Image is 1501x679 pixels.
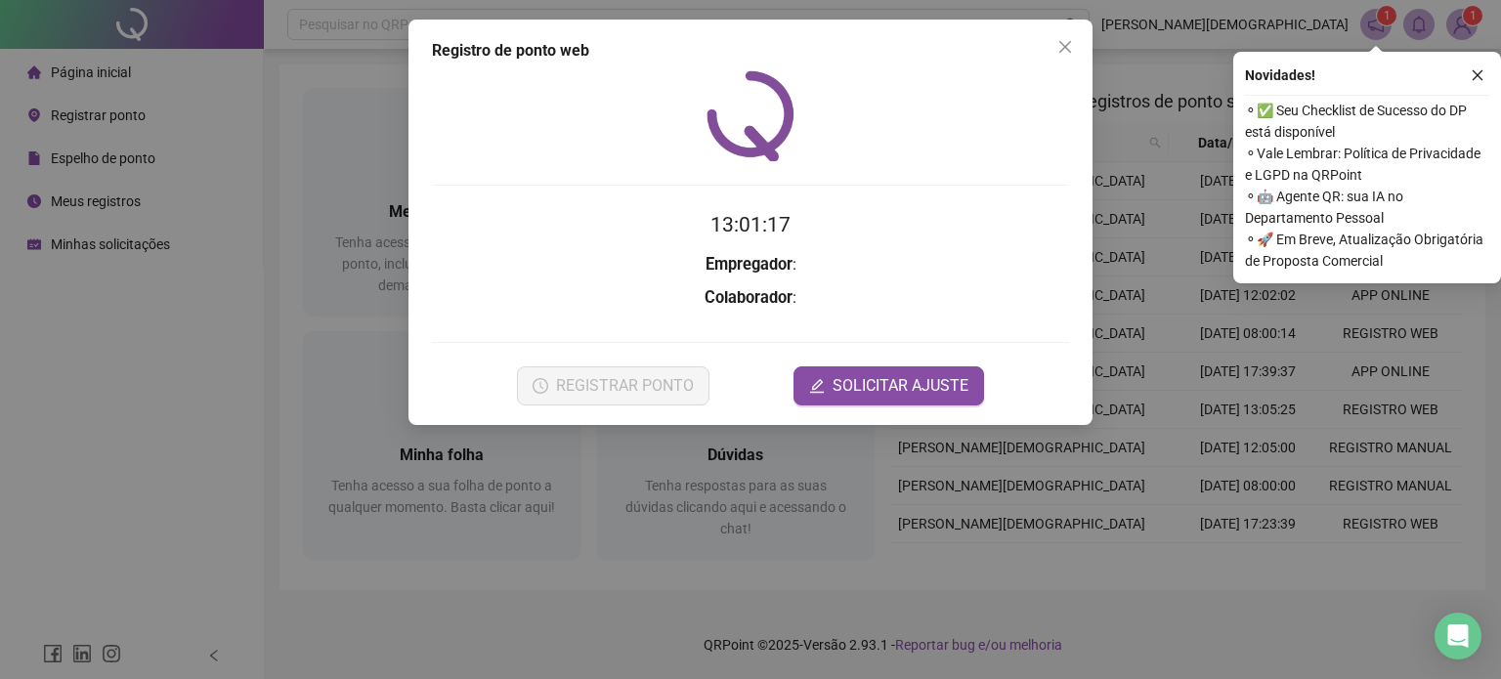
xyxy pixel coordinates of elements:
[809,378,825,394] span: edit
[1245,229,1489,272] span: ⚬ 🚀 Em Breve, Atualização Obrigatória de Proposta Comercial
[833,374,968,398] span: SOLICITAR AJUSTE
[707,70,794,161] img: QRPoint
[1245,143,1489,186] span: ⚬ Vale Lembrar: Política de Privacidade e LGPD na QRPoint
[432,39,1069,63] div: Registro de ponto web
[1245,64,1315,86] span: Novidades !
[710,213,791,236] time: 13:01:17
[1245,186,1489,229] span: ⚬ 🤖 Agente QR: sua IA no Departamento Pessoal
[432,252,1069,277] h3: :
[1435,613,1481,659] div: Open Intercom Messenger
[1050,31,1081,63] button: Close
[1057,39,1073,55] span: close
[793,366,984,405] button: editSOLICITAR AJUSTE
[1245,100,1489,143] span: ⚬ ✅ Seu Checklist de Sucesso do DP está disponível
[705,288,793,307] strong: Colaborador
[706,255,793,274] strong: Empregador
[432,285,1069,311] h3: :
[517,366,709,405] button: REGISTRAR PONTO
[1471,68,1484,82] span: close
